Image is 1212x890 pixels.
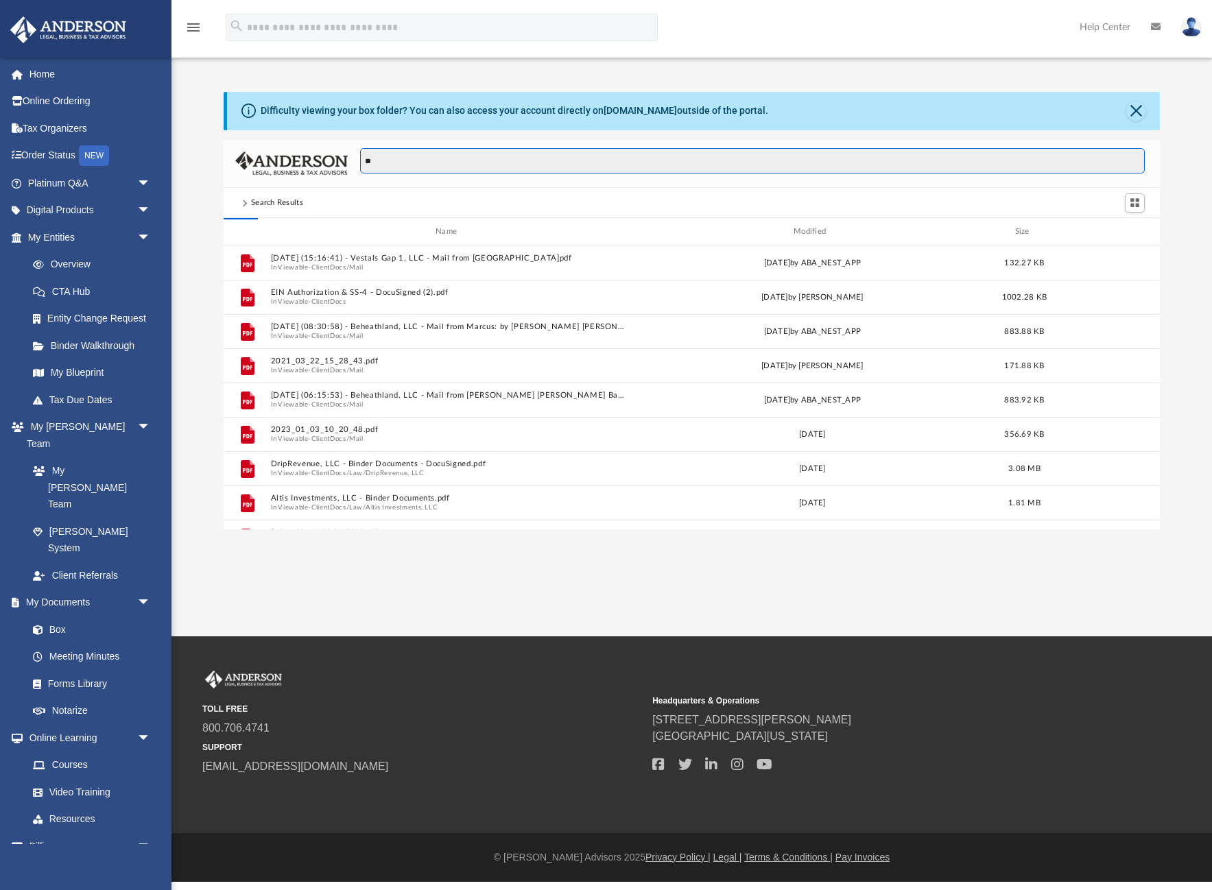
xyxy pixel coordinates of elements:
button: Close [1126,101,1145,121]
a: My Documentsarrow_drop_down [10,589,165,616]
span: In [270,366,628,375]
span: / [346,332,349,341]
i: search [229,19,244,34]
button: Mail [349,366,364,375]
div: [DATE] by ABA_NEST_APP [634,394,991,407]
a: menu [185,26,202,36]
button: Mail [349,435,364,444]
button: Viewable-ClientDocs [278,298,346,306]
span: 883.88 KB [1004,328,1044,335]
a: Online Learningarrow_drop_down [10,724,165,751]
div: Search Results [251,197,303,209]
button: DripRevenue, LLC - Binder Documents - DocuSigned.pdf [270,460,628,469]
a: Terms & Conditions | [744,852,833,863]
button: Mail [349,263,364,272]
a: My [PERSON_NAME] Team [19,457,158,518]
span: 356.69 KB [1004,431,1044,438]
a: Client Referrals [19,562,165,589]
small: Headquarters & Operations [652,695,1093,707]
a: Entity Change Request [19,305,171,333]
div: [DATE] by ABA_NEST_APP [634,326,991,338]
button: Altis Investments, LLC [366,503,437,512]
button: More options [1091,356,1122,376]
button: Switch to Grid View [1125,193,1145,213]
a: My [PERSON_NAME] Teamarrow_drop_down [10,413,165,457]
div: [DATE] [634,497,991,509]
button: More options [1091,424,1122,445]
i: menu [185,19,202,36]
button: Viewable-ClientDocs [278,503,346,512]
span: In [270,400,628,409]
button: Mail [349,400,364,409]
div: Difficulty viewing your box folder? You can also access your account directly on outside of the p... [261,104,768,118]
div: NEW [79,145,109,166]
div: [DATE] by [PERSON_NAME] [634,291,991,304]
a: [STREET_ADDRESS][PERSON_NAME] [652,714,851,725]
span: / [363,503,366,512]
button: More options [1091,322,1122,342]
a: Binder Walkthrough [19,332,171,359]
a: Meeting Minutes [19,643,165,671]
span: / [346,435,349,444]
span: arrow_drop_down [137,224,165,252]
div: id [230,226,264,238]
div: grid [224,245,1160,530]
span: 132.27 KB [1004,259,1044,267]
button: More options [1091,459,1122,479]
span: / [346,366,349,375]
span: In [270,503,628,512]
img: Anderson Advisors Platinum Portal [6,16,130,43]
a: Overview [19,251,171,278]
button: Viewable-ClientDocs [278,435,346,444]
img: User Pic [1181,17,1202,37]
span: arrow_drop_down [137,413,165,442]
span: 1002.28 KB [1002,293,1047,301]
a: Home [10,60,171,88]
div: [DATE] by ABA_NEST_APP [634,257,991,269]
span: In [270,469,628,478]
a: Courses [19,751,165,779]
a: Online Ordering [10,88,171,115]
a: Tax Organizers [10,115,171,142]
span: arrow_drop_down [137,197,165,225]
a: 800.706.4741 [202,722,270,734]
span: In [270,332,628,341]
a: Privacy Policy | [645,852,711,863]
a: My Blueprint [19,359,165,387]
button: More options [1091,253,1122,274]
a: [PERSON_NAME] System [19,518,165,562]
small: TOLL FREE [202,703,643,715]
div: [DATE] by [PERSON_NAME] [634,360,991,372]
a: [EMAIL_ADDRESS][DOMAIN_NAME] [202,760,388,772]
div: © [PERSON_NAME] Advisors 2025 [171,850,1212,865]
a: CTA Hub [19,278,171,305]
div: Name [270,226,627,238]
button: [DATE] (08:30:58) - Beheathland, LLC - Mail from Marcus: by [PERSON_NAME] [PERSON_NAME].pdf [270,323,628,332]
button: [DATE] (06:15:53) - Beheathland, LLC - Mail from [PERSON_NAME] [PERSON_NAME] Bank [GEOGRAPHIC_DAT... [270,392,628,400]
button: 2021_03_22_15_28_43.pdf [270,357,628,366]
img: Anderson Advisors Platinum Portal [202,671,285,688]
button: EIN Authorization & SS-4 - DocuSigned (2).pdf [270,289,628,298]
button: Law [349,503,363,512]
a: Legal | [713,852,742,863]
div: Modified [633,226,990,238]
button: More options [1091,527,1122,548]
button: [DATE] (15:16:41) - Vestals Gap 1, LLC - Mail from [GEOGRAPHIC_DATA]pdf [270,254,628,263]
span: 171.88 KB [1004,362,1044,370]
span: 1.81 MB [1008,499,1041,507]
a: Resources [19,806,165,833]
span: In [270,298,628,306]
a: My Entitiesarrow_drop_down [10,224,171,251]
a: Tax Due Dates [19,386,171,413]
small: SUPPORT [202,741,643,754]
button: Viewable-ClientDocs [278,366,346,375]
button: More options [1091,287,1122,308]
span: 3.08 MB [1008,465,1041,472]
a: [GEOGRAPHIC_DATA][US_STATE] [652,730,828,742]
span: arrow_drop_down [137,832,165,861]
button: Viewable-ClientDocs [278,469,346,478]
a: Forms Library [19,670,158,697]
button: More options [1091,493,1122,514]
div: id [1058,226,1154,238]
button: Law [349,469,363,478]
